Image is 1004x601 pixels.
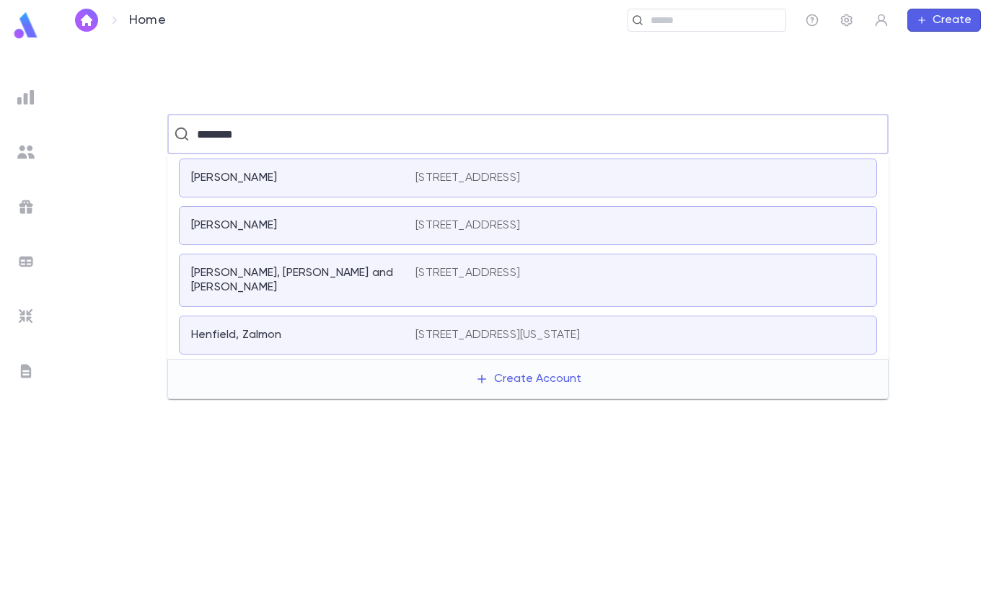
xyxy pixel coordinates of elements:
p: [STREET_ADDRESS] [415,218,520,233]
img: home_white.a664292cf8c1dea59945f0da9f25487c.svg [78,14,95,26]
button: Create [907,9,981,32]
p: [STREET_ADDRESS][US_STATE] [415,328,580,342]
button: Create Account [464,365,593,393]
p: [STREET_ADDRESS] [415,171,520,185]
img: batches_grey.339ca447c9d9533ef1741baa751efc33.svg [17,253,35,270]
img: letters_grey.7941b92b52307dd3b8a917253454ce1c.svg [17,362,35,380]
img: logo [12,12,40,40]
p: [PERSON_NAME] [191,171,277,185]
p: [STREET_ADDRESS] [415,266,520,280]
img: reports_grey.c525e4749d1bce6a11f5fe2a8de1b229.svg [17,89,35,106]
p: Henfield, Zalmon [191,328,282,342]
img: campaigns_grey.99e729a5f7ee94e3726e6486bddda8f1.svg [17,198,35,215]
img: imports_grey.530a8a0e642e233f2baf0ef88e8c9fcb.svg [17,308,35,325]
p: [PERSON_NAME], [PERSON_NAME] and [PERSON_NAME] [191,266,398,295]
p: [PERSON_NAME] [191,218,277,233]
img: students_grey.60c7aba0da46da39d6d829b817ac14fc.svg [17,143,35,161]
p: Home [129,12,166,28]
